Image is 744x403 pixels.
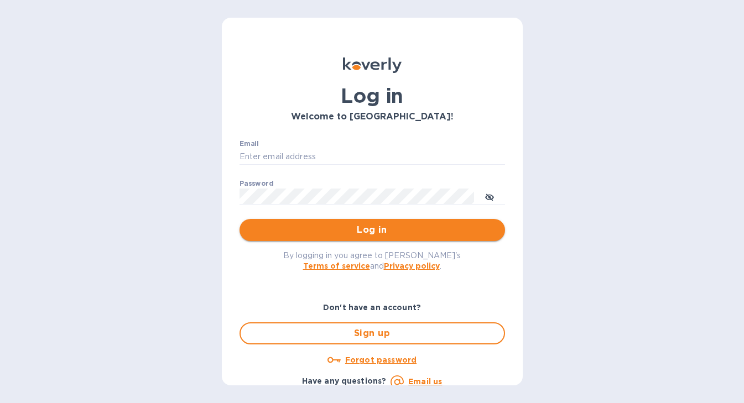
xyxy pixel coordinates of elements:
input: Enter email address [240,149,505,165]
h1: Log in [240,84,505,107]
span: By logging in you agree to [PERSON_NAME]'s and . [283,251,461,270]
button: Sign up [240,322,505,344]
a: Email us [408,377,442,386]
span: Log in [248,223,496,237]
label: Email [240,140,259,147]
button: Log in [240,219,505,241]
button: toggle password visibility [478,185,501,207]
h3: Welcome to [GEOGRAPHIC_DATA]! [240,112,505,122]
a: Privacy policy [384,261,440,270]
b: Have any questions? [302,376,387,385]
span: Sign up [249,327,495,340]
u: Forgot password [345,355,417,364]
label: Password [240,180,273,187]
a: Terms of service [303,261,370,270]
b: Don't have an account? [323,303,421,312]
img: Koverly [343,57,402,73]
